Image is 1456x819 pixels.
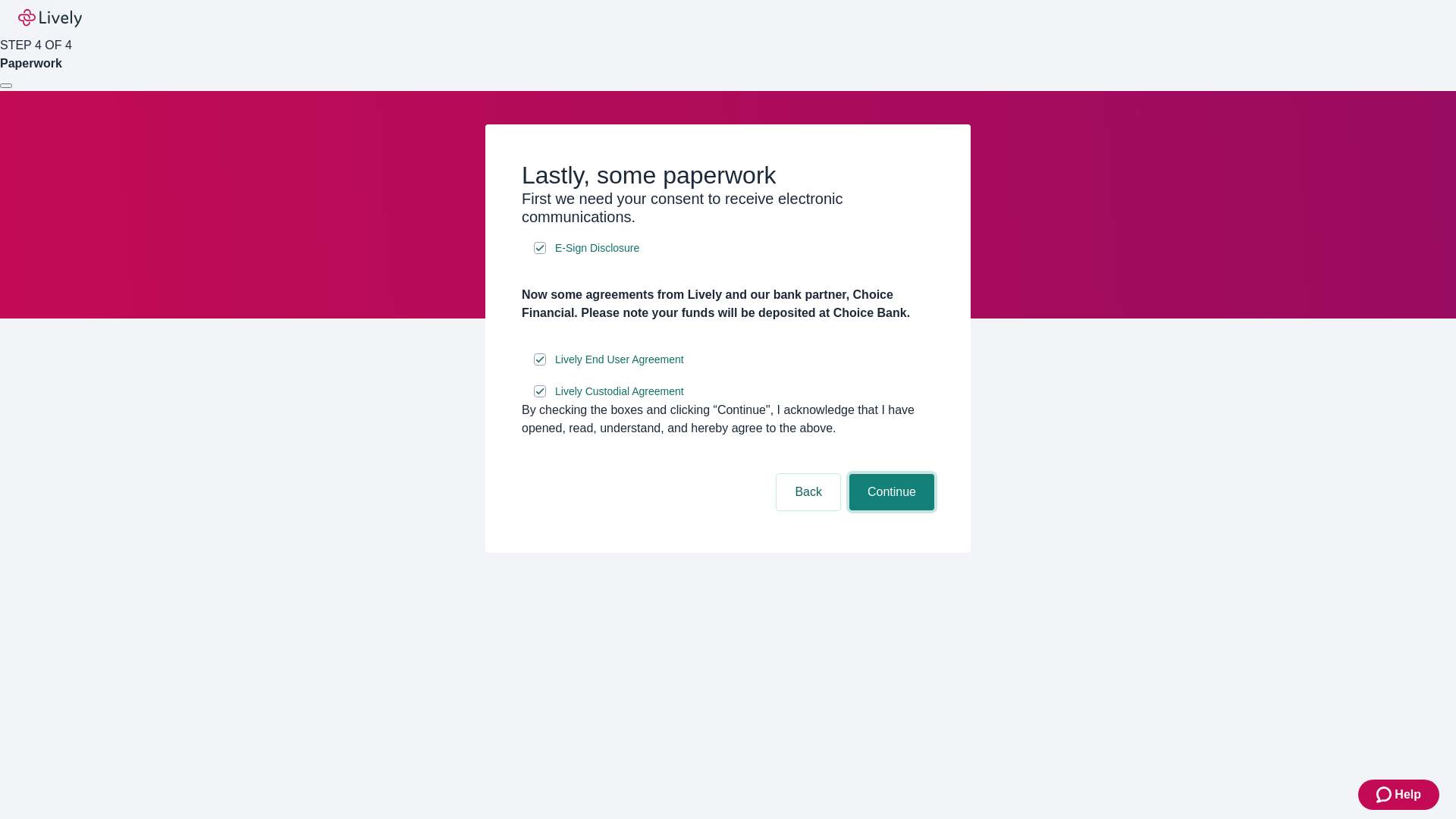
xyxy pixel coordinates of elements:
a: e-sign disclosure document [552,239,642,258]
div: By checking the boxes and clicking “Continue", I acknowledge that I have opened, read, understand... [522,401,934,438]
h4: Now some agreements from Lively and our bank partner, Choice Financial. Please note your funds wi... [522,286,934,322]
h2: Lastly, some paperwork [522,161,934,190]
button: Zendesk support iconHelp [1358,780,1439,810]
span: Lively Custodial Agreement [555,384,684,400]
img: Lively [18,9,82,27]
h3: First we need your consent to receive electronic communications. [522,190,934,226]
span: Lively End User Agreement [555,352,684,368]
svg: Zendesk support icon [1376,786,1395,804]
a: e-sign disclosure document [552,350,687,369]
span: E-Sign Disclosure [555,240,639,256]
button: Continue [849,474,934,510]
button: Back [777,474,840,510]
span: Help [1395,786,1421,804]
a: e-sign disclosure document [552,382,687,401]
